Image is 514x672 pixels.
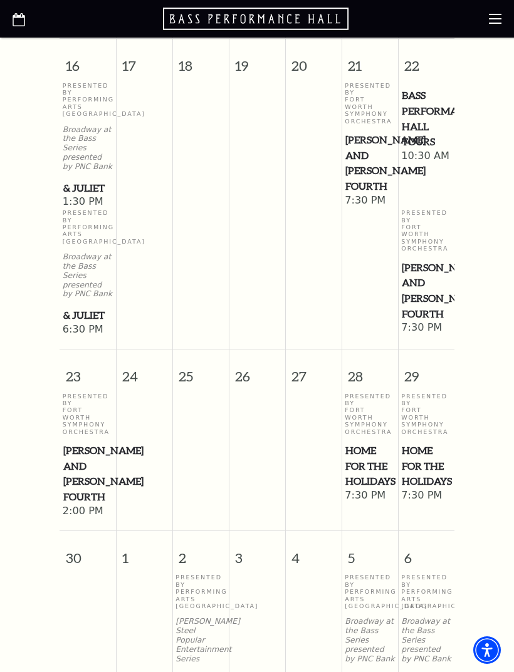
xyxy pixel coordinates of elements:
[401,443,451,489] a: Home for the Holidays
[345,132,395,194] a: Mozart and Mahler's Fourth
[60,349,116,393] span: 23
[399,39,455,82] span: 22
[63,209,113,245] p: Presented By Performing Arts [GEOGRAPHIC_DATA]
[63,195,113,209] span: 1:30 PM
[117,349,172,393] span: 24
[63,308,112,323] span: & Juliet
[117,39,172,82] span: 17
[176,574,226,609] p: Presented By Performing Arts [GEOGRAPHIC_DATA]
[60,39,116,82] span: 16
[63,505,113,519] span: 2:00 PM
[401,150,451,163] span: 10:30 AM
[345,443,395,489] a: Home for the Holidays
[342,39,398,82] span: 21
[401,88,451,150] a: Bass Performance Hall Tours
[345,443,394,489] span: Home for the Holidays
[345,132,394,194] span: [PERSON_NAME] and [PERSON_NAME] Fourth
[63,125,113,172] p: Broadway at the Bass Series presented by PNC Bank
[60,531,116,574] span: 30
[399,349,455,393] span: 29
[401,209,451,252] p: Presented By Fort Worth Symphony Orchestra
[342,531,398,574] span: 5
[345,194,395,208] span: 7:30 PM
[399,531,455,574] span: 6
[345,574,395,609] p: Presented By Performing Arts [GEOGRAPHIC_DATA]
[342,349,398,393] span: 28
[63,180,113,196] a: & Juliet
[345,393,395,435] p: Presented By Fort Worth Symphony Orchestra
[401,321,451,335] span: 7:30 PM
[345,489,395,503] span: 7:30 PM
[63,82,113,118] p: Presented By Performing Arts [GEOGRAPHIC_DATA]
[402,260,451,322] span: [PERSON_NAME] and [PERSON_NAME] Fourth
[173,531,229,574] span: 2
[401,393,451,435] p: Presented By Fort Worth Symphony Orchestra
[63,180,112,196] span: & Juliet
[13,10,25,28] a: Open this option
[176,617,226,663] p: [PERSON_NAME] Steel Popular Entertainment Series
[63,323,113,337] span: 6:30 PM
[345,617,395,663] p: Broadway at the Bass Series presented by PNC Bank
[229,349,285,393] span: 26
[401,489,451,503] span: 7:30 PM
[229,531,285,574] span: 3
[63,252,113,299] p: Broadway at the Bass Series presented by PNC Bank
[117,531,172,574] span: 1
[173,39,229,82] span: 18
[345,82,395,125] p: Presented By Fort Worth Symphony Orchestra
[63,443,113,505] a: Mozart and Mahler's Fourth
[286,531,342,574] span: 4
[401,260,451,322] a: Mozart and Mahler's Fourth
[401,617,451,663] p: Broadway at the Bass Series presented by PNC Bank
[401,574,451,609] p: Presented By Performing Arts [GEOGRAPHIC_DATA]
[63,308,113,323] a: & Juliet
[402,443,451,489] span: Home for the Holidays
[63,443,112,505] span: [PERSON_NAME] and [PERSON_NAME] Fourth
[286,349,342,393] span: 27
[473,636,501,664] div: Accessibility Menu
[286,39,342,82] span: 20
[402,88,451,150] span: Bass Performance Hall Tours
[63,393,113,435] p: Presented By Fort Worth Symphony Orchestra
[229,39,285,82] span: 19
[163,6,351,31] a: Open this option
[173,349,229,393] span: 25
